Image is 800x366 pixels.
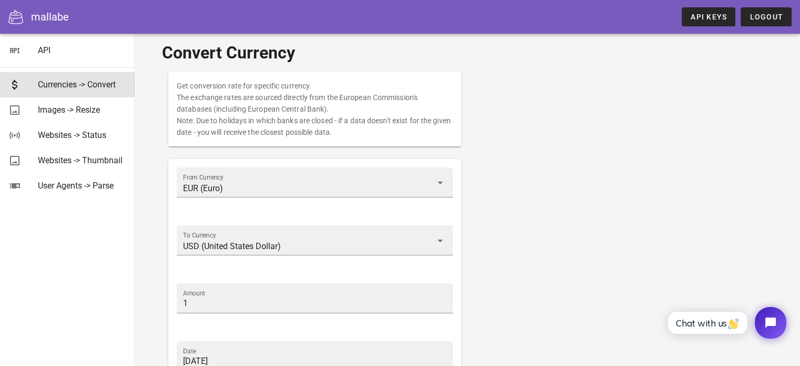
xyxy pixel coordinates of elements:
div: User Agents -> Parse [38,181,126,191]
span: Logout [749,13,783,21]
label: From Currency [183,174,224,182]
iframe: Tidio Chat [656,298,795,348]
div: API [38,45,126,55]
div: Websites -> Thumbnail [38,155,126,165]
h1: Convert Currency [162,40,773,65]
div: Websites -> Status [38,130,126,140]
button: Logout [741,7,792,26]
label: Date [183,348,196,355]
div: Images -> Resize [38,105,126,115]
label: Amount [183,290,205,298]
div: Currencies -> Convert [38,80,126,90]
span: API Keys [690,13,727,21]
label: To Currency [183,232,216,240]
div: mallabe [31,9,69,25]
a: API Keys [682,7,735,26]
div: Get conversion rate for specific currency. The exchange rates are sourced directly from the Europ... [168,72,461,146]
